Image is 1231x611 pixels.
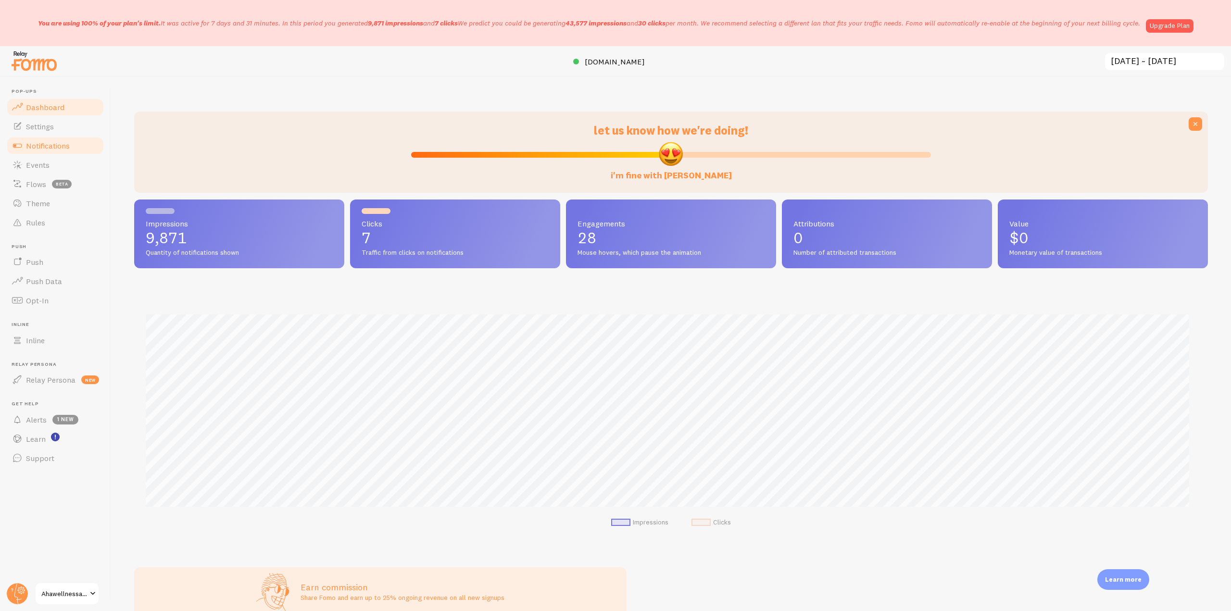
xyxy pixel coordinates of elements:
[301,582,504,593] h3: Earn commission
[12,362,105,368] span: Relay Persona
[301,593,504,602] p: Share Fomo and earn up to 25% ongoing revenue on all new signups
[368,19,458,27] span: and
[578,230,765,246] p: 28
[146,249,333,257] span: Quantity of notifications shown
[26,179,46,189] span: Flows
[6,98,105,117] a: Dashboard
[6,213,105,232] a: Rules
[1009,228,1029,247] span: $0
[6,117,105,136] a: Settings
[6,449,105,468] a: Support
[12,88,105,95] span: Pop-ups
[1105,575,1142,584] p: Learn more
[26,160,50,170] span: Events
[362,220,549,227] span: Clicks
[52,415,78,424] span: 1 new
[435,19,458,27] b: 7 clicks
[81,375,99,384] span: new
[793,249,980,257] span: Number of attributed transactions
[6,429,105,449] a: Learn
[362,230,549,246] p: 7
[146,220,333,227] span: Impressions
[26,453,54,463] span: Support
[6,136,105,155] a: Notifications
[38,19,161,27] span: You are using 100% of your plan's limit.
[35,582,100,605] a: Ahawellnessacademy
[793,220,980,227] span: Attributions
[10,49,58,73] img: fomo-relay-logo-orange.svg
[26,296,49,305] span: Opt-In
[26,375,75,385] span: Relay Persona
[6,175,105,194] a: Flows beta
[6,194,105,213] a: Theme
[1146,19,1193,33] a: Upgrade Plan
[638,19,666,27] b: 30 clicks
[26,434,46,444] span: Learn
[594,123,748,137] span: let us know how we're doing!
[41,588,87,599] span: Ahawellnessacademy
[26,199,50,208] span: Theme
[38,18,1140,28] p: It was active for 7 days and 31 minutes. In this period you generated We predict you could be gen...
[6,252,105,272] a: Push
[1009,249,1196,257] span: Monetary value of transactions
[565,19,666,27] span: and
[6,291,105,310] a: Opt-In
[368,19,423,27] b: 9,871 impressions
[12,244,105,250] span: Push
[26,141,70,150] span: Notifications
[146,230,333,246] p: 9,871
[26,276,62,286] span: Push Data
[658,141,684,167] img: emoji.png
[565,19,627,27] b: 43,577 impressions
[26,336,45,345] span: Inline
[51,433,60,441] svg: <p>Watch New Feature Tutorials!</p>
[611,161,732,181] label: i'm fine with [PERSON_NAME]
[793,230,980,246] p: 0
[6,155,105,175] a: Events
[578,220,765,227] span: Engagements
[26,415,47,424] span: Alerts
[26,122,54,131] span: Settings
[578,249,765,257] span: Mouse hovers, which pause the animation
[26,257,43,267] span: Push
[691,518,731,527] li: Clicks
[362,249,549,257] span: Traffic from clicks on notifications
[12,322,105,328] span: Inline
[1009,220,1196,227] span: Value
[6,370,105,389] a: Relay Persona new
[1097,569,1149,590] div: Learn more
[6,410,105,429] a: Alerts 1 new
[52,180,72,188] span: beta
[12,401,105,407] span: Get Help
[6,272,105,291] a: Push Data
[26,218,45,227] span: Rules
[611,518,668,527] li: Impressions
[6,331,105,350] a: Inline
[26,102,64,112] span: Dashboard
